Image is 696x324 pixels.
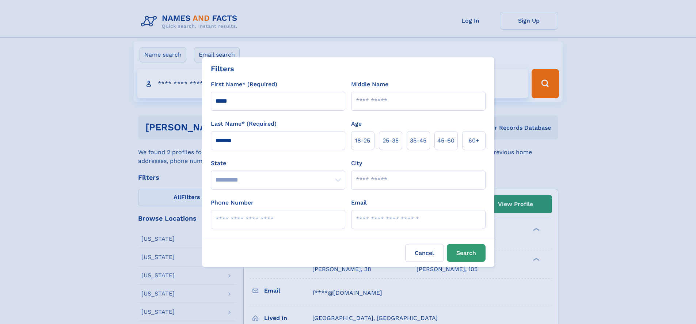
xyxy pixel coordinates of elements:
[447,244,486,262] button: Search
[211,119,277,128] label: Last Name* (Required)
[355,136,370,145] span: 18‑25
[405,244,444,262] label: Cancel
[211,63,234,74] div: Filters
[211,198,254,207] label: Phone Number
[351,198,367,207] label: Email
[351,159,362,168] label: City
[468,136,479,145] span: 60+
[351,119,362,128] label: Age
[410,136,426,145] span: 35‑45
[211,159,345,168] label: State
[383,136,399,145] span: 25‑35
[211,80,277,89] label: First Name* (Required)
[351,80,388,89] label: Middle Name
[437,136,455,145] span: 45‑60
